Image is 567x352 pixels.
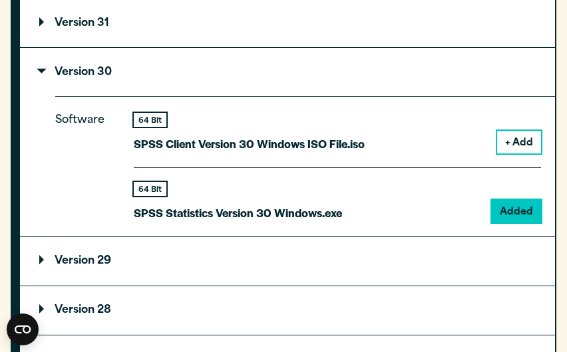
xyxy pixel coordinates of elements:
div: 64 Bit [134,182,166,196]
summary: Version 30 [20,48,555,96]
p: Version 31 [39,18,109,29]
summary: Version 28 [20,286,555,335]
summary: Version 29 [20,237,555,286]
button: Open CMP widget [7,313,39,345]
button: + Add [497,131,541,153]
p: Version 29 [39,256,111,266]
p: Version 30 [39,67,112,78]
p: Version 28 [39,305,111,315]
div: 64 Bit [134,113,166,127]
p: SPSS Client Version 30 Windows ISO File.iso [134,134,365,153]
p: SPSS Statistics Version 30 Windows.exe [134,203,342,222]
p: Software [55,111,115,211]
button: Added [492,200,541,222]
